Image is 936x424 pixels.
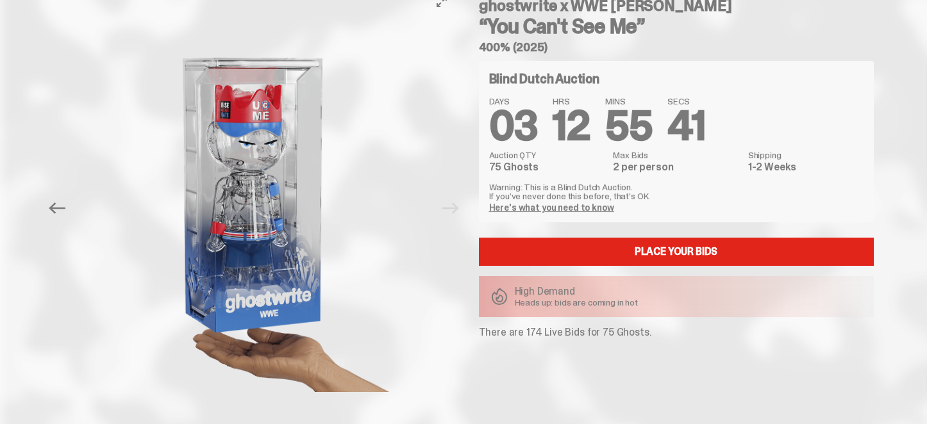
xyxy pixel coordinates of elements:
[479,238,874,266] a: Place your Bids
[515,286,639,297] p: High Demand
[605,99,652,152] span: 55
[667,99,706,152] span: 41
[605,97,652,106] span: MINS
[489,97,538,106] span: DAYS
[489,72,599,85] h4: Blind Dutch Auction
[489,99,538,152] span: 03
[44,194,72,222] button: Previous
[613,162,740,172] dd: 2 per person
[667,97,706,106] span: SECS
[489,162,606,172] dd: 75 Ghosts
[479,327,874,338] p: There are 174 Live Bids for 75 Ghosts.
[479,16,874,37] h3: “You Can't See Me”
[489,183,864,200] p: Warning: This is a Blind Dutch Auction. If you’ve never done this before, that’s OK.
[489,202,614,213] a: Here's what you need to know
[515,298,639,307] p: Heads up: bids are coming in hot
[748,162,864,172] dd: 1-2 Weeks
[489,151,606,159] dt: Auction QTY
[748,151,864,159] dt: Shipping
[613,151,740,159] dt: Max Bids
[553,99,590,152] span: 12
[553,97,590,106] span: HRS
[479,42,874,53] h5: 400% (2025)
